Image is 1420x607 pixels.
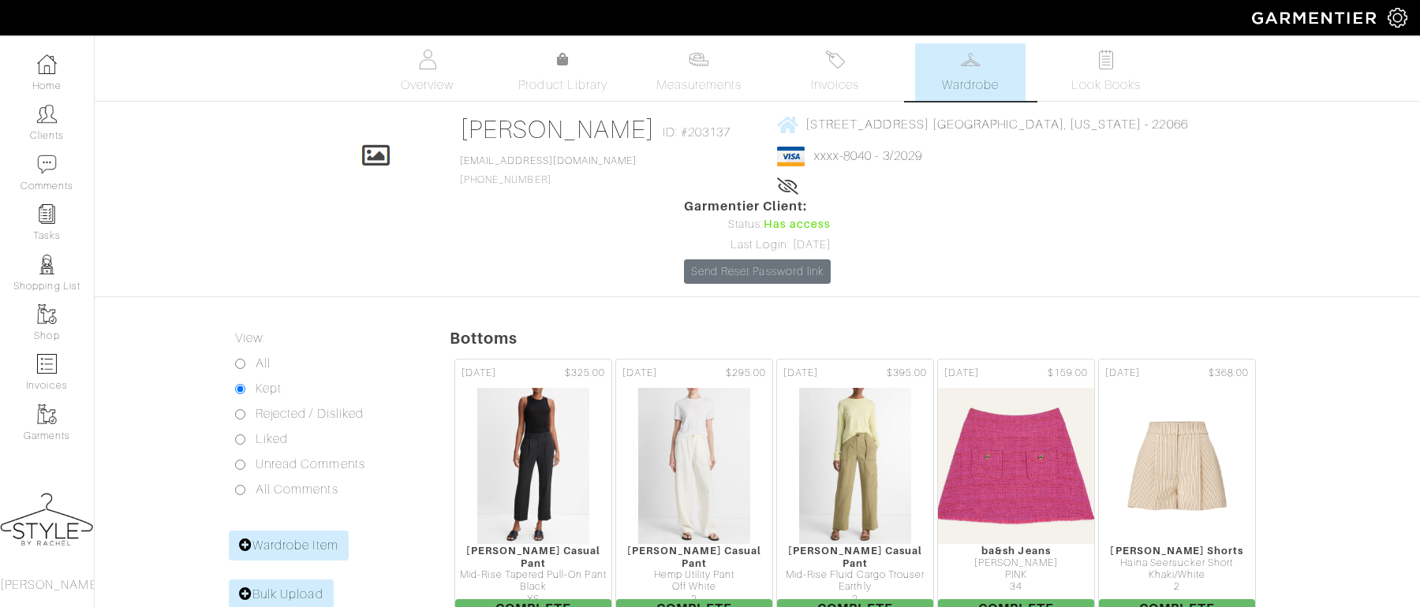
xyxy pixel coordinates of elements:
img: bgbLQJB6qYKxogG9Gpuvqr2f [798,387,912,545]
div: XS [455,594,611,605]
span: Invoices [811,76,859,95]
span: [STREET_ADDRESS] [GEOGRAPHIC_DATA], [US_STATE] - 22066 [805,117,1188,132]
label: Rejected / Disliked [256,404,364,423]
div: ba&sh Jeans [938,545,1094,557]
a: [EMAIL_ADDRESS][DOMAIN_NAME] [460,155,637,166]
span: $395.00 [887,366,927,381]
div: Khaki/White [1099,569,1255,581]
img: wardrobe-487a4870c1b7c33e795ec22d11cfc2ed9d08956e64fb3008fe2437562e282088.svg [961,50,981,69]
label: All Comments [256,480,338,499]
div: Off White [616,581,772,593]
label: View: [235,329,265,348]
div: PINK [938,569,1094,581]
a: Wardrobe [915,43,1026,101]
img: clients-icon-6bae9207a08558b7cb47a8932f037763ab4055f8c8b6bfacd5dc20c3e0201464.png [37,104,57,124]
img: rdtdU8Ny8Px1DXXzWu6bvf3F [1114,387,1240,545]
img: eksREtkxxHXWK9oktBD3NztZ [637,387,751,545]
span: Garmentier Client: [684,197,831,216]
div: Status: [684,216,831,233]
label: All [256,354,271,373]
div: Mid-Rise Tapered Pull-On Pant [455,569,611,581]
span: $368.00 [1209,366,1249,381]
label: Liked [256,430,288,449]
div: Mid-Rise Fluid Cargo Trouser [777,569,933,581]
img: visa-934b35602734be37eb7d5d7e5dbcd2044c359bf20a24dc3361ca3fa54326a8a7.png [777,147,805,166]
div: [PERSON_NAME] Casual Pant [616,545,772,569]
img: orders-icon-0abe47150d42831381b5fb84f609e132dff9fe21cb692f30cb5eec754e2cba89.png [37,354,57,374]
a: Product Library [508,50,618,95]
a: Invoices [779,43,890,101]
img: dashboard-icon-dbcd8f5a0b271acd01030246c82b418ddd0df26cd7fceb0bd07c9910d44c42f6.png [37,54,57,74]
span: Measurements [656,76,742,95]
div: [PERSON_NAME] Shorts [1099,545,1255,557]
img: garments-icon-b7da505a4dc4fd61783c78ac3ca0ef83fa9d6f193b1c9dc38574b1d14d53ca28.png [37,304,57,324]
span: Product Library [518,76,607,95]
span: $159.00 [1048,366,1088,381]
span: [PHONE_NUMBER] [460,155,637,185]
a: xxxx-8040 - 3/2029 [814,149,922,163]
div: [PERSON_NAME] Casual Pant [455,545,611,569]
img: orders-27d20c2124de7fd6de4e0e44c1d41de31381a507db9b33961299e4e07d508b8c.svg [825,50,845,69]
div: 2 [777,594,933,605]
a: [PERSON_NAME] [460,115,655,143]
img: W51FQb2CKsu1pGHWUAxZKsBi [476,387,590,545]
div: Earthly [777,581,933,593]
a: Send Reset Password link [684,259,831,284]
label: Unread Comments [256,455,365,474]
img: garmentier-logo-header-white-b43fb05a5012e4ada735d5af1a66efaba907eab6374d6393d1fbf88cb4ef424d.png [1244,4,1388,32]
span: [DATE] [461,366,496,381]
span: [DATE] [783,366,818,381]
div: Last Login: [DATE] [684,236,831,254]
a: Measurements [644,43,755,101]
span: ID: #203137 [663,123,731,142]
span: [DATE] [1105,366,1140,381]
img: AspLrs7fPvfgBDD6F7mEd3h8 [933,387,1098,545]
span: Look Books [1071,76,1142,95]
img: todo-9ac3debb85659649dc8f770b8b6100bb5dab4b48dedcbae339e5042a72dfd3cc.svg [1097,50,1116,69]
a: [STREET_ADDRESS] [GEOGRAPHIC_DATA], [US_STATE] - 22066 [777,114,1188,134]
span: Wardrobe [942,76,999,95]
div: 2 [1099,581,1255,593]
img: reminder-icon-8004d30b9f0a5d33ae49ab947aed9ed385cf756f9e5892f1edd6e32f2345188e.png [37,204,57,224]
img: basicinfo-40fd8af6dae0f16599ec9e87c0ef1c0a1fdea2edbe929e3d69a839185d80c458.svg [417,50,437,69]
div: 2 [616,594,772,605]
span: [DATE] [622,366,657,381]
a: Look Books [1051,43,1161,101]
span: $325.00 [565,366,605,381]
div: Hemp Utility Pant [616,569,772,581]
span: Has access [764,216,831,233]
img: stylists-icon-eb353228a002819b7ec25b43dbf5f0378dd9e0616d9560372ff212230b889e62.png [37,255,57,274]
div: [PERSON_NAME] [938,557,1094,569]
img: comment-icon-a0a6a9ef722e966f86d9cbdc48e553b5cf19dbc54f86b18d962a5391bc8f6eb6.png [37,155,57,174]
a: Wardrobe Item [229,531,349,560]
a: Overview [372,43,483,101]
span: [DATE] [944,366,979,381]
img: gear-icon-white-bd11855cb880d31180b6d7d6211b90ccbf57a29d726f0c71d8c61bd08dd39cc2.png [1388,8,1407,28]
span: Overview [401,76,454,95]
span: $295.00 [726,366,766,381]
h5: Bottoms [450,329,1420,348]
div: Haina Seersucker Short [1099,557,1255,569]
img: garments-icon-b7da505a4dc4fd61783c78ac3ca0ef83fa9d6f193b1c9dc38574b1d14d53ca28.png [37,404,57,424]
div: [PERSON_NAME] Casual Pant [777,545,933,569]
div: Black [455,581,611,593]
img: measurements-466bbee1fd09ba9460f595b01e5d73f9e2bff037440d3c8f018324cb6cdf7a4a.svg [689,50,708,69]
label: Kept [256,379,282,398]
div: 34 [938,581,1094,593]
